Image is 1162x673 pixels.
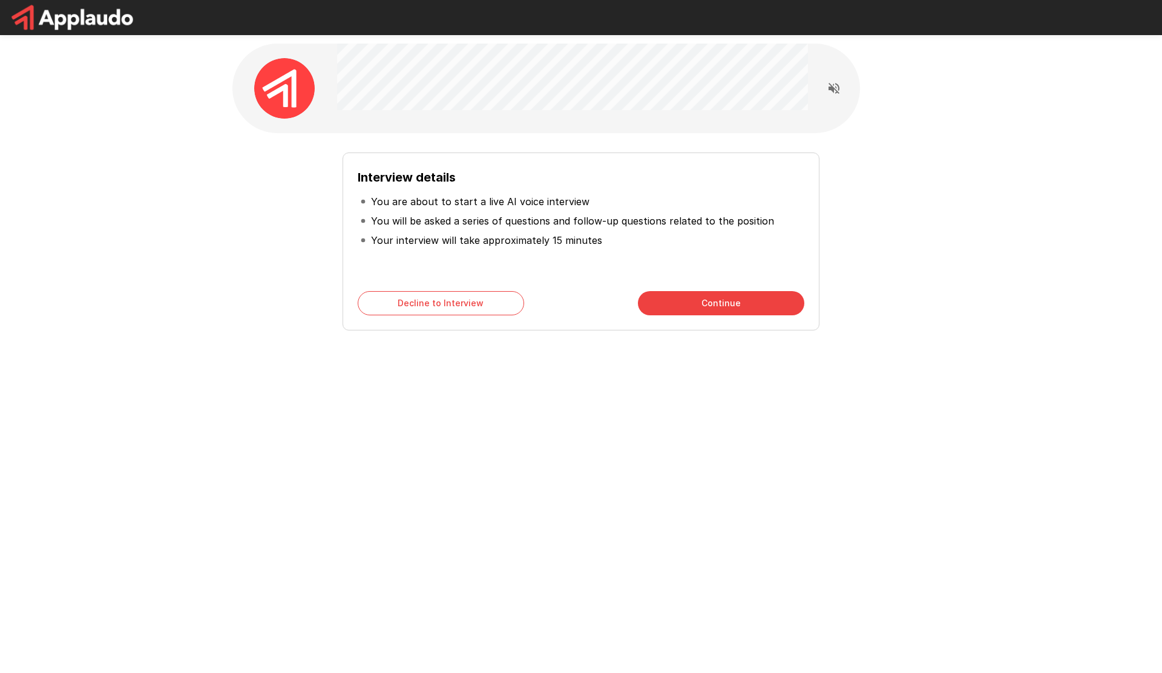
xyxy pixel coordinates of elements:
p: Your interview will take approximately 15 minutes [371,233,602,248]
button: Decline to Interview [358,291,524,315]
p: You are about to start a live AI voice interview [371,194,589,209]
b: Interview details [358,170,456,185]
button: Read questions aloud [822,76,846,100]
img: applaudo_avatar.png [254,58,315,119]
button: Continue [638,291,804,315]
p: You will be asked a series of questions and follow-up questions related to the position [371,214,774,228]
